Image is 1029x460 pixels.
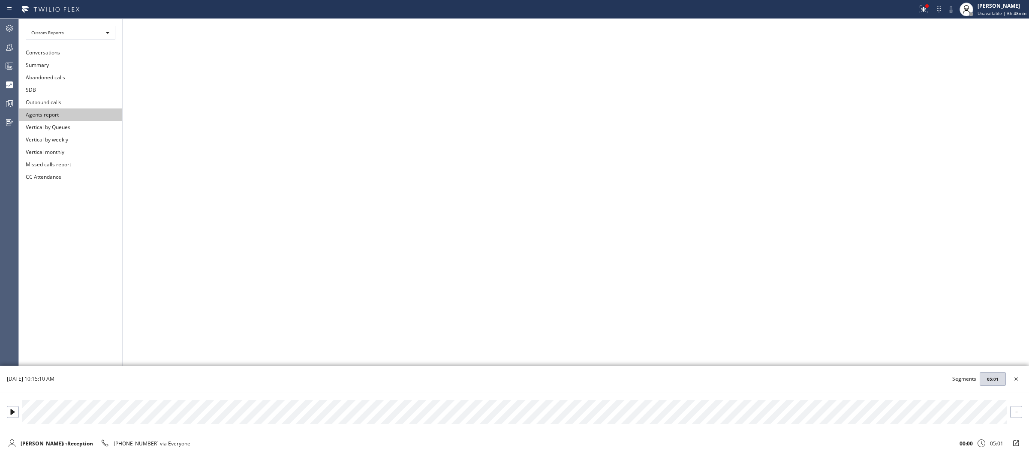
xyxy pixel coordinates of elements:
button: Conversations [19,46,122,59]
strong: Reception [67,440,93,447]
div: [PERSON_NAME] [978,2,1026,9]
button: SDB [19,84,122,96]
button: 05:01 [980,372,1006,386]
div: Custom Reports [26,26,115,39]
div: in [21,440,93,447]
strong: 00:00 [960,440,973,447]
button: Mute [945,3,957,15]
span: Segments [952,375,976,382]
div: 05:01 [990,440,1003,447]
div: calling (213) 772-6013 [100,438,190,448]
button: Summary [19,59,122,71]
button: Vertical monthly [19,146,122,158]
button: Agents report [19,108,122,121]
button: Open in a new window [1010,437,1022,449]
span: Unavailable | 6h 48min [978,10,1026,16]
iframe: dashboard_a770a674769b [123,19,1029,460]
button: Vertical by Queues [19,121,122,133]
button: Vertical by weekly [19,133,122,146]
button: Outbound calls [19,96,122,108]
button: CC Attendance [19,171,122,183]
button: Missed calls report [19,158,122,171]
span: [PHONE_NUMBER] via Everyone [114,440,190,447]
button: Abandoned calls [19,71,122,84]
strong: [PERSON_NAME] [21,440,63,447]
